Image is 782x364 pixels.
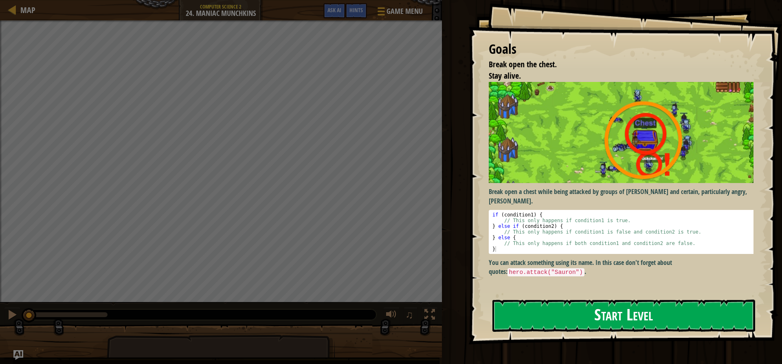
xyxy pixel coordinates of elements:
li: Stay alive. [479,70,751,82]
span: Hints [349,6,363,14]
button: Adjust volume [383,307,400,324]
button: Ask AI [323,3,345,18]
p: Break open a chest while being attacked by groups of [PERSON_NAME] and certain, particularly angr... [489,187,760,206]
span: Break open the chest. [489,59,557,70]
span: ♫ [405,309,413,321]
div: Goals [489,40,753,59]
button: ♫ [404,307,417,324]
img: Maniac munchkins [489,82,760,183]
span: Game Menu [387,6,423,17]
span: Map [20,4,35,15]
span: Stay alive. [489,70,521,81]
button: Ask AI [13,350,23,360]
p: You can attack something using its name. In this case don't forget about quotes: . [489,258,760,277]
button: Game Menu [371,3,428,22]
li: Break open the chest. [479,59,751,71]
a: Map [16,4,35,15]
button: Ctrl + P: Pause [4,307,20,324]
button: Toggle fullscreen [422,307,438,324]
span: Ask AI [327,6,341,14]
code: hero.attack("Sauron") [507,268,584,276]
button: Start Level [492,300,755,332]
